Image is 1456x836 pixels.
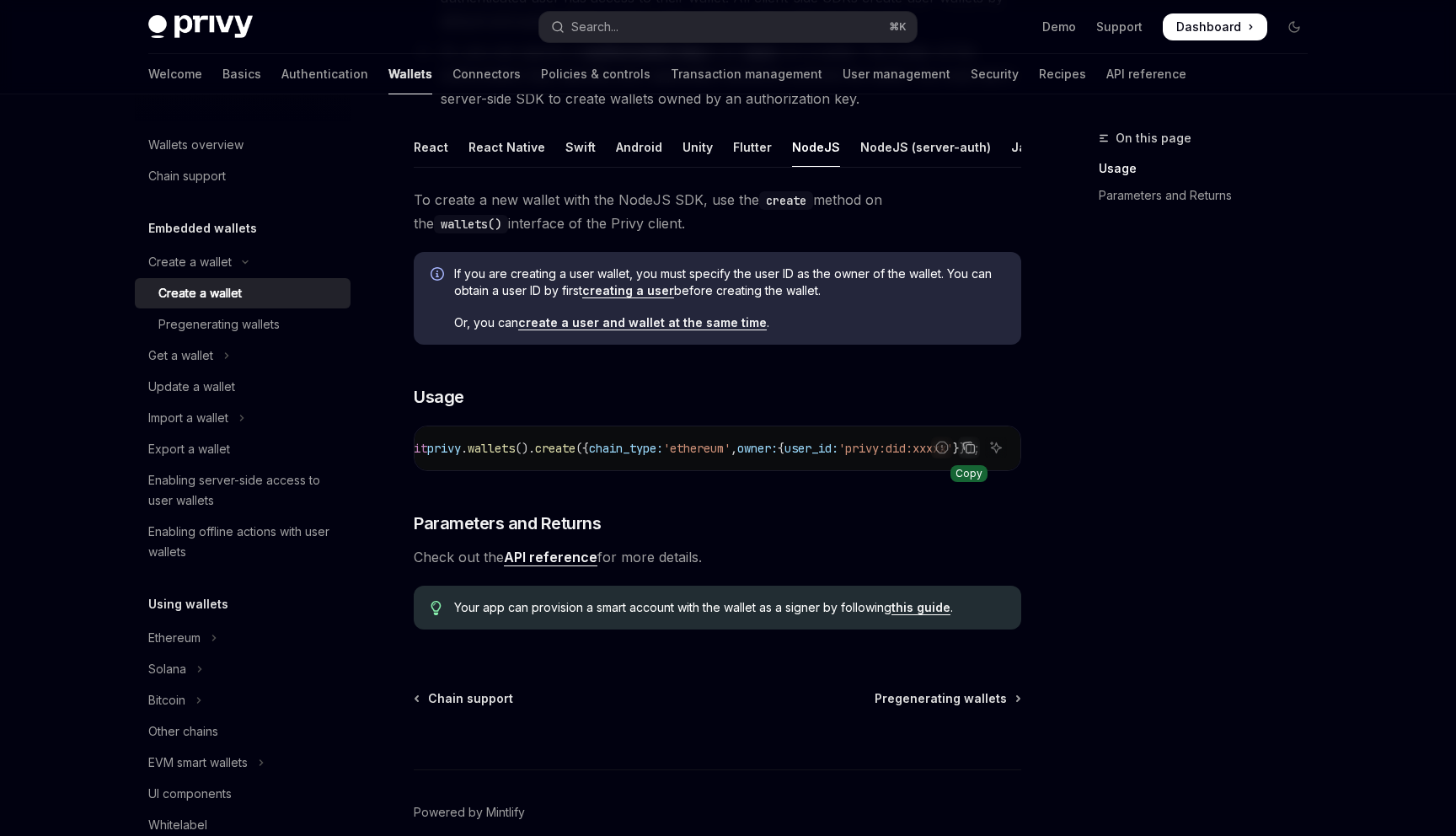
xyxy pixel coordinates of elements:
[616,127,662,167] div: Android
[135,465,351,516] a: Enabling server-side access to user wallets
[778,441,784,456] span: {
[414,385,464,409] span: Usage
[281,54,368,94] a: Authentication
[889,20,907,34] span: ⌘ K
[971,54,1019,94] a: Security
[784,441,838,456] span: user_id:
[148,784,232,804] div: UI components
[731,441,737,456] span: ,
[953,441,980,456] span: }});
[431,601,442,616] svg: Tip
[431,267,447,284] svg: Info
[1042,19,1076,35] a: Demo
[148,377,235,397] div: Update a wallet
[148,54,202,94] a: Welcome
[148,659,186,679] div: Solana
[515,441,535,456] span: ().
[135,130,351,160] a: Wallets overview
[148,753,248,773] div: EVM smart wallets
[565,127,596,167] div: Swift
[135,748,351,778] button: Toggle EVM smart wallets section
[575,441,589,456] span: ({
[135,278,351,308] a: Create a wallet
[875,690,1020,707] a: Pregenerating wallets
[518,315,767,330] a: create a user and wallet at the same time
[671,54,822,94] a: Transaction management
[148,439,230,459] div: Export a wallet
[135,372,351,402] a: Update a wallet
[1096,19,1143,35] a: Support
[759,191,813,210] code: create
[135,161,351,191] a: Chain support
[454,314,1004,331] span: Or, you can .
[414,512,601,535] span: Parameters and Returns
[891,600,950,615] a: this guide
[838,441,953,456] span: 'privy:did:xxxxx'
[589,441,663,456] span: chain_type:
[875,690,1007,707] span: Pregenerating wallets
[135,716,351,747] a: Other chains
[388,54,432,94] a: Wallets
[414,545,1021,569] span: Check out the for more details.
[792,127,840,167] div: NodeJS
[148,135,244,155] div: Wallets overview
[1176,19,1241,35] span: Dashboard
[135,434,351,464] a: Export a wallet
[454,599,1004,616] span: Your app can provision a smart account with the wallet as a signer by following .
[582,283,674,298] a: creating a user
[148,15,253,39] img: dark logo
[148,522,340,562] div: Enabling offline actions with user wallets
[414,804,525,821] a: Powered by Mintlify
[539,12,917,42] button: Open search
[950,465,988,482] div: Copy
[415,690,513,707] a: Chain support
[571,17,618,37] div: Search...
[148,252,232,272] div: Create a wallet
[541,54,650,94] a: Policies & controls
[1163,13,1267,40] a: Dashboard
[148,815,207,835] div: Whitelabel
[135,340,351,371] button: Toggle Get a wallet section
[148,470,340,511] div: Enabling server-side access to user wallets
[414,188,1021,235] span: To create a new wallet with the NodeJS SDK, use the method on the interface of the Privy client.
[461,441,468,456] span: .
[468,441,515,456] span: wallets
[148,628,201,648] div: Ethereum
[1281,13,1308,40] button: Toggle dark mode
[135,309,351,340] a: Pregenerating wallets
[427,441,461,456] span: privy
[148,408,228,428] div: Import a wallet
[452,54,521,94] a: Connectors
[428,690,513,707] span: Chain support
[414,127,448,167] div: React
[958,437,980,458] button: Copy the contents from the code block
[1099,155,1321,182] a: Usage
[682,127,713,167] div: Unity
[135,247,351,277] button: Toggle Create a wallet section
[454,265,1004,299] span: If you are creating a user wallet, you must specify the user ID as the owner of the wallet. You c...
[148,218,257,238] h5: Embedded wallets
[158,314,280,335] div: Pregenerating wallets
[135,779,351,809] a: UI components
[733,127,772,167] div: Flutter
[222,54,261,94] a: Basics
[148,346,213,366] div: Get a wallet
[985,437,1007,458] button: Ask AI
[1011,127,1041,167] div: Java
[434,215,508,233] code: wallets()
[663,441,731,456] span: 'ethereum'
[535,441,575,456] span: create
[860,127,991,167] div: NodeJS (server-auth)
[135,654,351,684] button: Toggle Solana section
[843,54,950,94] a: User management
[468,127,545,167] div: React Native
[737,441,778,456] span: owner:
[135,403,351,433] button: Toggle Import a wallet section
[148,721,218,742] div: Other chains
[135,623,351,653] button: Toggle Ethereum section
[135,685,351,715] button: Toggle Bitcoin section
[1039,54,1086,94] a: Recipes
[1106,54,1186,94] a: API reference
[135,517,351,567] a: Enabling offline actions with user wallets
[1116,128,1191,148] span: On this page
